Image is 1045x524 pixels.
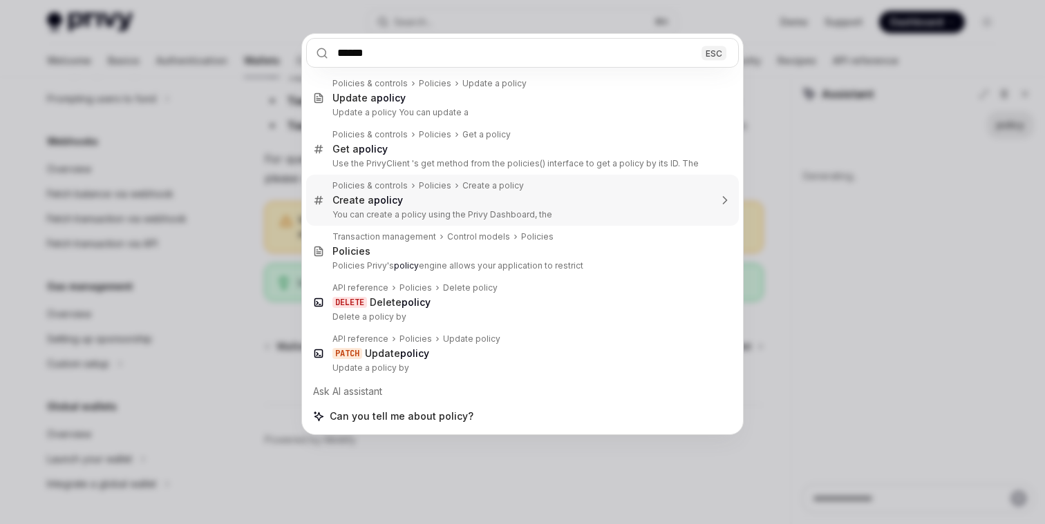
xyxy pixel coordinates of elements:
[462,129,511,140] div: Get a policy
[462,78,527,89] div: Update a policy
[365,347,429,360] div: Update
[399,282,432,293] div: Policies
[370,296,431,309] div: Delete
[377,92,406,104] b: policy
[332,362,710,373] p: Update a policy by
[419,180,451,191] div: Policies
[332,348,362,359] div: PATCH
[332,129,408,140] div: Policies & controls
[332,143,388,155] div: Get a
[332,260,710,271] p: Policies Privy's engine allows your application to restrict
[443,282,498,293] div: Delete policy
[359,143,388,155] b: policy
[402,296,431,308] b: policy
[702,46,726,60] div: ESC
[332,78,408,89] div: Policies & controls
[332,231,436,242] div: Transaction management
[306,379,739,404] div: Ask AI assistant
[332,194,403,206] div: Create a
[332,209,710,220] p: You can create a policy using the Privy Dashboard, the
[419,129,451,140] div: Policies
[374,194,403,206] b: policy
[332,311,710,322] p: Delete a policy by
[332,333,388,345] div: API reference
[332,158,710,169] p: Use the PrivyClient 's get method from the policies() interface to get a policy by its ID. The
[462,180,524,191] div: Create a policy
[400,347,429,359] b: policy
[521,231,554,242] div: Policies
[332,245,370,258] div: Policies
[399,333,432,345] div: Policies
[332,107,710,118] p: Update a policy You can update a
[443,333,500,345] div: Update policy
[332,297,367,308] div: DELETE
[419,78,451,89] div: Policies
[330,409,473,423] span: Can you tell me about policy?
[394,260,419,271] b: policy
[332,180,408,191] div: Policies & controls
[332,92,406,104] div: Update a
[332,282,388,293] div: API reference
[447,231,510,242] div: Control models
